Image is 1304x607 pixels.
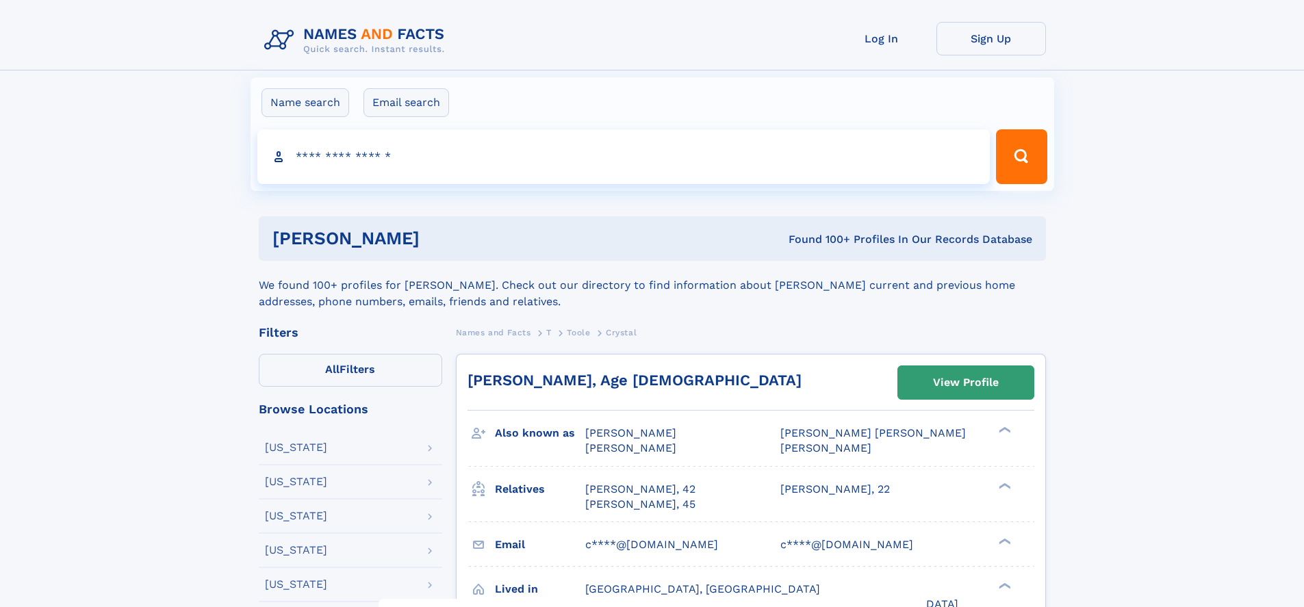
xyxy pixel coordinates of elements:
div: Found 100+ Profiles In Our Records Database [604,232,1032,247]
a: Names and Facts [456,324,531,341]
span: All [325,363,340,376]
span: [GEOGRAPHIC_DATA], [GEOGRAPHIC_DATA] [585,582,820,595]
a: View Profile [898,366,1034,399]
div: ❯ [995,537,1012,545]
div: [US_STATE] [265,545,327,556]
a: [PERSON_NAME], 42 [585,482,695,497]
span: [PERSON_NAME] [585,426,676,439]
a: Log In [827,22,936,55]
a: [PERSON_NAME], 22 [780,482,890,497]
span: Toole [567,328,590,337]
div: [US_STATE] [265,579,327,590]
div: ❯ [995,581,1012,590]
div: [US_STATE] [265,476,327,487]
h3: Email [495,533,585,556]
div: ❯ [995,426,1012,435]
img: Logo Names and Facts [259,22,456,59]
div: [US_STATE] [265,442,327,453]
div: ❯ [995,481,1012,490]
input: search input [257,129,990,184]
h3: Relatives [495,478,585,501]
a: [PERSON_NAME], 45 [585,497,695,512]
h3: Lived in [495,578,585,601]
label: Email search [363,88,449,117]
a: Toole [567,324,590,341]
div: Filters [259,326,442,339]
span: T [546,328,552,337]
a: T [546,324,552,341]
div: View Profile [933,367,999,398]
div: We found 100+ profiles for [PERSON_NAME]. Check out our directory to find information about [PERS... [259,261,1046,310]
label: Name search [261,88,349,117]
div: Browse Locations [259,403,442,415]
a: Sign Up [936,22,1046,55]
span: Crystal [606,328,637,337]
button: Search Button [996,129,1047,184]
a: [PERSON_NAME], Age [DEMOGRAPHIC_DATA] [468,372,802,389]
span: [PERSON_NAME] [585,441,676,454]
span: [PERSON_NAME] [PERSON_NAME] [780,426,966,439]
h1: [PERSON_NAME] [272,230,604,247]
span: [PERSON_NAME] [780,441,871,454]
div: [US_STATE] [265,511,327,521]
h3: Also known as [495,422,585,445]
label: Filters [259,354,442,387]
